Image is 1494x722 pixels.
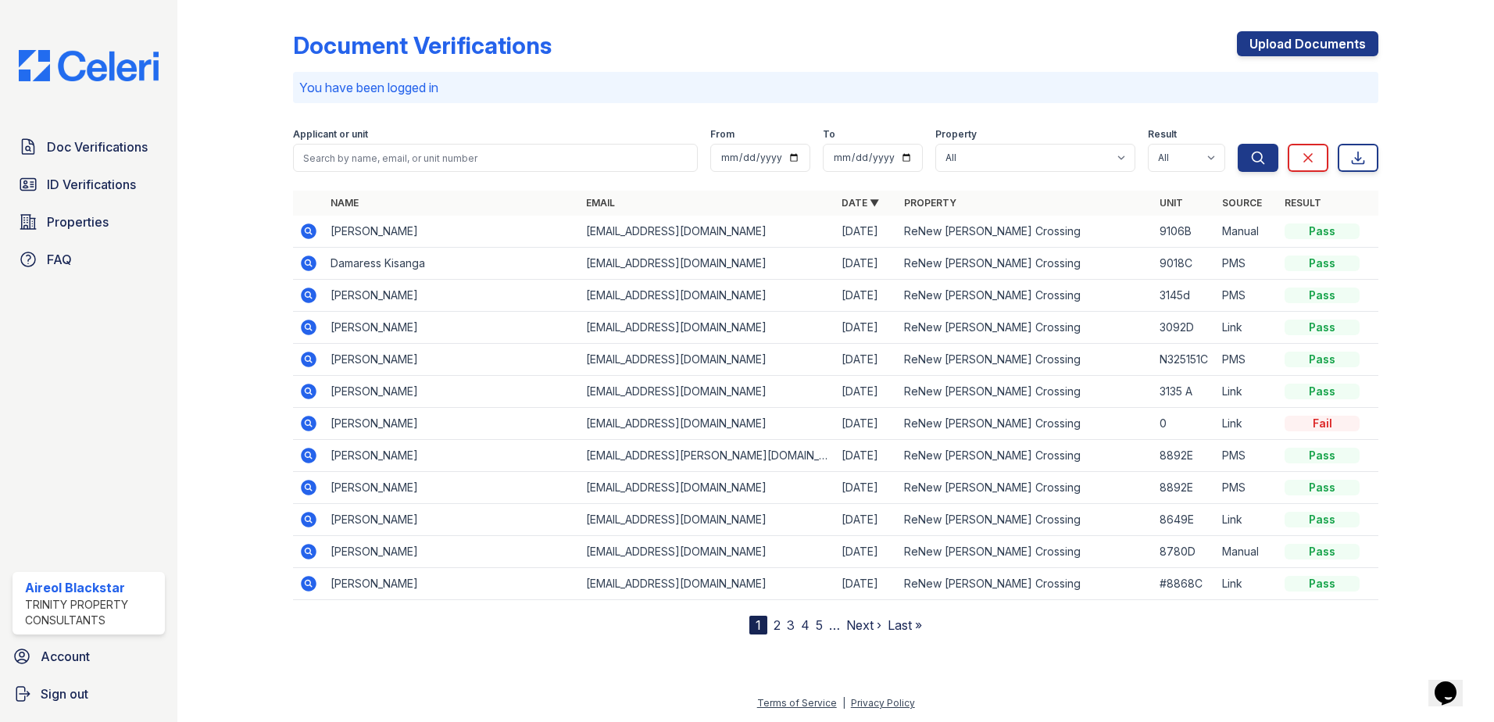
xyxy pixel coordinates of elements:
div: Fail [1285,416,1360,431]
td: Link [1216,408,1278,440]
a: Account [6,641,171,672]
div: 1 [749,616,767,634]
label: To [823,128,835,141]
div: Document Verifications [293,31,552,59]
span: Properties [47,213,109,231]
td: 8892E [1153,472,1216,504]
td: #8868C [1153,568,1216,600]
a: Last » [888,617,922,633]
a: ID Verifications [13,169,165,200]
a: FAQ [13,244,165,275]
a: Unit [1160,197,1183,209]
td: [DATE] [835,440,898,472]
td: 0 [1153,408,1216,440]
a: Result [1285,197,1321,209]
td: ReNew [PERSON_NAME] Crossing [898,536,1153,568]
div: Aireol Blackstar [25,578,159,597]
a: Next › [846,617,881,633]
label: Result [1148,128,1177,141]
iframe: chat widget [1428,659,1478,706]
td: ReNew [PERSON_NAME] Crossing [898,472,1153,504]
td: 3145d [1153,280,1216,312]
div: Pass [1285,223,1360,239]
div: Pass [1285,256,1360,271]
div: Trinity Property Consultants [25,597,159,628]
td: [EMAIL_ADDRESS][DOMAIN_NAME] [580,216,835,248]
div: Pass [1285,480,1360,495]
td: 3135 A [1153,376,1216,408]
td: [EMAIL_ADDRESS][DOMAIN_NAME] [580,504,835,536]
a: Name [331,197,359,209]
td: [DATE] [835,248,898,280]
label: Applicant or unit [293,128,368,141]
td: ReNew [PERSON_NAME] Crossing [898,440,1153,472]
td: [DATE] [835,536,898,568]
td: Link [1216,504,1278,536]
td: [PERSON_NAME] [324,536,580,568]
td: [EMAIL_ADDRESS][DOMAIN_NAME] [580,472,835,504]
td: [DATE] [835,344,898,376]
div: Pass [1285,384,1360,399]
a: Property [904,197,956,209]
td: [EMAIL_ADDRESS][DOMAIN_NAME] [580,248,835,280]
a: Email [586,197,615,209]
a: Date ▼ [842,197,879,209]
td: Manual [1216,536,1278,568]
td: [PERSON_NAME] [324,344,580,376]
img: CE_Logo_Blue-a8612792a0a2168367f1c8372b55b34899dd931a85d93a1a3d3e32e68fde9ad4.png [6,50,171,81]
td: [EMAIL_ADDRESS][DOMAIN_NAME] [580,568,835,600]
td: [PERSON_NAME] [324,280,580,312]
div: Pass [1285,288,1360,303]
td: PMS [1216,248,1278,280]
td: [EMAIL_ADDRESS][DOMAIN_NAME] [580,376,835,408]
td: [DATE] [835,408,898,440]
td: Link [1216,312,1278,344]
td: Manual [1216,216,1278,248]
td: 8780D [1153,536,1216,568]
div: Pass [1285,320,1360,335]
td: 9018C [1153,248,1216,280]
td: PMS [1216,472,1278,504]
a: Source [1222,197,1262,209]
td: PMS [1216,280,1278,312]
td: ReNew [PERSON_NAME] Crossing [898,408,1153,440]
div: Pass [1285,544,1360,559]
input: Search by name, email, or unit number [293,144,698,172]
p: You have been logged in [299,78,1372,97]
td: ReNew [PERSON_NAME] Crossing [898,216,1153,248]
td: 8649E [1153,504,1216,536]
td: [DATE] [835,472,898,504]
label: Property [935,128,977,141]
a: Doc Verifications [13,131,165,163]
a: Sign out [6,678,171,709]
td: 3092D [1153,312,1216,344]
td: ReNew [PERSON_NAME] Crossing [898,280,1153,312]
td: [EMAIL_ADDRESS][PERSON_NAME][DOMAIN_NAME] [580,440,835,472]
div: Pass [1285,576,1360,592]
label: From [710,128,734,141]
div: | [842,697,845,709]
span: FAQ [47,250,72,269]
td: [PERSON_NAME] [324,312,580,344]
td: ReNew [PERSON_NAME] Crossing [898,504,1153,536]
td: [DATE] [835,312,898,344]
td: [EMAIL_ADDRESS][DOMAIN_NAME] [580,312,835,344]
td: [DATE] [835,504,898,536]
td: [PERSON_NAME] [324,408,580,440]
td: Link [1216,376,1278,408]
td: Damaress Kisanga [324,248,580,280]
span: … [829,616,840,634]
td: 8892E [1153,440,1216,472]
td: 9106B [1153,216,1216,248]
td: PMS [1216,344,1278,376]
td: [DATE] [835,568,898,600]
span: Account [41,647,90,666]
a: 5 [816,617,823,633]
td: [EMAIL_ADDRESS][DOMAIN_NAME] [580,280,835,312]
td: [PERSON_NAME] [324,472,580,504]
td: [PERSON_NAME] [324,504,580,536]
td: N325151C [1153,344,1216,376]
a: 3 [787,617,795,633]
div: Pass [1285,352,1360,367]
